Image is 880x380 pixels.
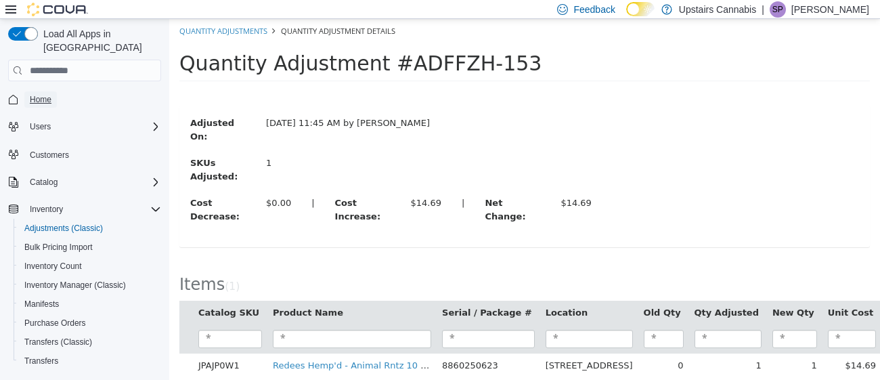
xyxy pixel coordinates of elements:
button: Qty Adjusted [525,287,592,301]
span: Transfers (Classic) [19,334,161,350]
div: Sean Paradis [770,1,786,18]
label: Cost Decrease: [11,177,87,204]
button: Customers [3,144,167,164]
td: 1 [598,335,653,359]
a: Quantity Adjustments [10,7,98,17]
label: | [282,177,305,191]
button: Users [3,117,167,136]
span: Purchase Orders [19,315,161,331]
span: Purchase Orders [24,318,86,329]
span: Quantity Adjustment Details [112,7,226,17]
p: | [762,1,764,18]
span: Feedback [573,3,615,16]
button: Product Name [104,287,177,301]
a: Bulk Pricing Import [19,239,98,255]
span: Home [24,91,161,108]
span: Items [10,256,56,275]
a: Inventory Manager (Classic) [19,277,131,293]
button: Home [3,89,167,109]
button: Bulk Pricing Import [14,238,167,257]
div: $0.00 [97,177,122,191]
button: Unit Cost [659,287,707,301]
span: Load All Apps in [GEOGRAPHIC_DATA] [38,27,161,54]
button: New Qty [603,287,648,301]
button: Catalog [24,174,63,190]
span: Home [30,94,51,105]
button: Inventory Manager (Classic) [14,276,167,295]
a: Adjustments (Classic) [19,220,108,236]
input: Dark Mode [626,2,655,16]
small: ( ) [56,261,70,274]
span: Users [24,119,161,135]
a: Redees Hemp'd - Animal Rntz 10 x 0.4g Pre-Rolls - Indica [104,341,355,352]
span: Inventory Count [19,258,161,274]
button: Purchase Orders [14,314,167,333]
a: Manifests [19,296,64,312]
span: Inventory Manager (Classic) [19,277,161,293]
span: Transfers [24,356,58,366]
a: Transfers (Classic) [19,334,97,350]
span: SP [772,1,783,18]
button: Adjustments (Classic) [14,219,167,238]
td: JPAJP0W1 [24,335,98,359]
button: Manifests [14,295,167,314]
span: Customers [24,146,161,163]
button: Serial / Package # [273,287,366,301]
td: 1 [520,335,598,359]
button: Location [376,287,421,301]
td: $14.69 [653,335,712,359]
span: Adjustments (Classic) [19,220,161,236]
button: Users [24,119,56,135]
span: Manifests [19,296,161,312]
span: Catalog [30,177,58,188]
button: Inventory [3,200,167,219]
span: Bulk Pricing Import [19,239,161,255]
a: Inventory Count [19,258,87,274]
label: Net Change: [305,177,381,204]
span: [STREET_ADDRESS] [376,341,464,352]
a: Customers [24,147,74,163]
div: $14.69 [242,177,273,191]
button: Catalog SKU [29,287,93,301]
span: Inventory [30,204,63,215]
div: $14.69 [391,177,422,191]
div: 1 [97,138,192,151]
span: Bulk Pricing Import [24,242,93,253]
div: [DATE] 11:45 AM by [PERSON_NAME] [87,98,271,111]
a: Transfers [19,353,64,369]
a: Purchase Orders [19,315,91,331]
span: 1 [60,261,66,274]
span: Catalog [24,174,161,190]
p: [PERSON_NAME] [791,1,869,18]
span: Inventory [24,201,161,217]
button: Transfers (Classic) [14,333,167,352]
label: SKUs Adjusted: [11,138,87,164]
span: Manifests [24,299,59,310]
button: Inventory [24,201,68,217]
span: Quantity Adjustment #ADFFZH-153 [10,33,372,56]
button: Catalog [3,173,167,192]
span: Inventory Count [24,261,82,272]
span: Transfers [19,353,161,369]
img: Cova [27,3,88,16]
span: Inventory Manager (Classic) [24,280,126,291]
td: 8860250623 [267,335,371,359]
button: Inventory Count [14,257,167,276]
span: Customers [30,150,69,161]
button: Transfers [14,352,167,371]
span: Adjustments (Classic) [24,223,103,234]
p: Upstairs Cannabis [679,1,756,18]
span: Transfers (Classic) [24,337,92,347]
label: Adjusted On: [11,98,87,124]
label: | [132,177,155,191]
button: Old Qty [475,287,514,301]
a: Home [24,91,57,108]
label: Cost Increase: [156,177,232,204]
span: Users [30,121,51,132]
span: Dark Mode [626,16,627,17]
td: 0 [469,335,520,359]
